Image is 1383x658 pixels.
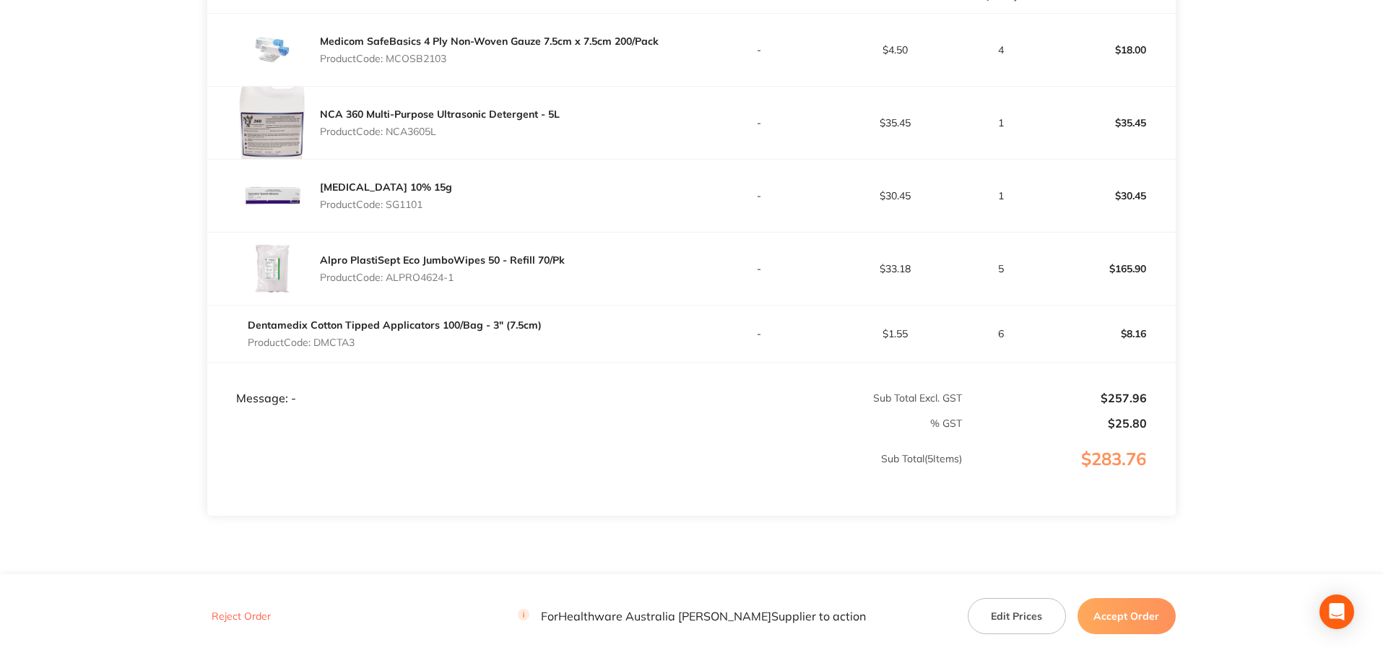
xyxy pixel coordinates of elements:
p: - [693,190,827,202]
p: $35.45 [1041,105,1175,140]
p: $257.96 [963,391,1147,404]
p: $18.00 [1041,33,1175,67]
button: Accept Order [1078,598,1176,634]
a: [MEDICAL_DATA] 10% 15g [320,181,452,194]
a: Medicom SafeBasics 4 Ply Non-Woven Gauze 7.5cm x 7.5cm 200/Pack [320,35,659,48]
p: $30.45 [828,190,962,202]
p: $4.50 [828,44,962,56]
p: $25.80 [963,417,1147,430]
p: - [693,117,827,129]
p: $8.16 [1041,316,1175,351]
p: % GST [208,417,962,429]
a: Alpro PlastiSept Eco JumboWipes 50 - Refill 70/Pk [320,254,565,267]
p: Product Code: DMCTA3 [248,337,542,348]
a: NCA 360 Multi-Purpose Ultrasonic Detergent - 5L [320,108,560,121]
p: 5 [963,263,1039,274]
p: Product Code: SG1101 [320,199,452,210]
p: $33.18 [828,263,962,274]
button: Reject Order [207,610,275,623]
p: $35.45 [828,117,962,129]
a: Dentamedix Cotton Tipped Applicators 100/Bag - 3" (7.5cm) [248,319,542,332]
img: dGh1cDU2Yg [236,87,308,159]
p: - [693,263,827,274]
p: For Healthware Australia [PERSON_NAME] Supplier to action [518,610,866,623]
p: Product Code: NCA3605L [320,126,560,137]
p: - [693,328,827,339]
p: $1.55 [828,328,962,339]
p: Product Code: MCOSB2103 [320,53,659,64]
p: - [693,44,827,56]
p: $283.76 [963,449,1175,498]
p: 4 [963,44,1039,56]
p: $30.45 [1041,178,1175,213]
div: Open Intercom Messenger [1319,594,1354,629]
img: NGx4OTB5bg [236,233,308,305]
button: Edit Prices [968,598,1066,634]
p: 6 [963,328,1039,339]
p: 1 [963,117,1039,129]
p: Sub Total ( 5 Items) [208,453,962,493]
td: Message: - [207,362,691,405]
img: dWt5MWVtZA [236,160,308,232]
img: M3JleG5yeA [236,14,308,86]
p: 1 [963,190,1039,202]
p: Sub Total Excl. GST [693,392,962,404]
p: Product Code: ALPRO4624-1 [320,272,565,283]
p: $165.90 [1041,251,1175,286]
